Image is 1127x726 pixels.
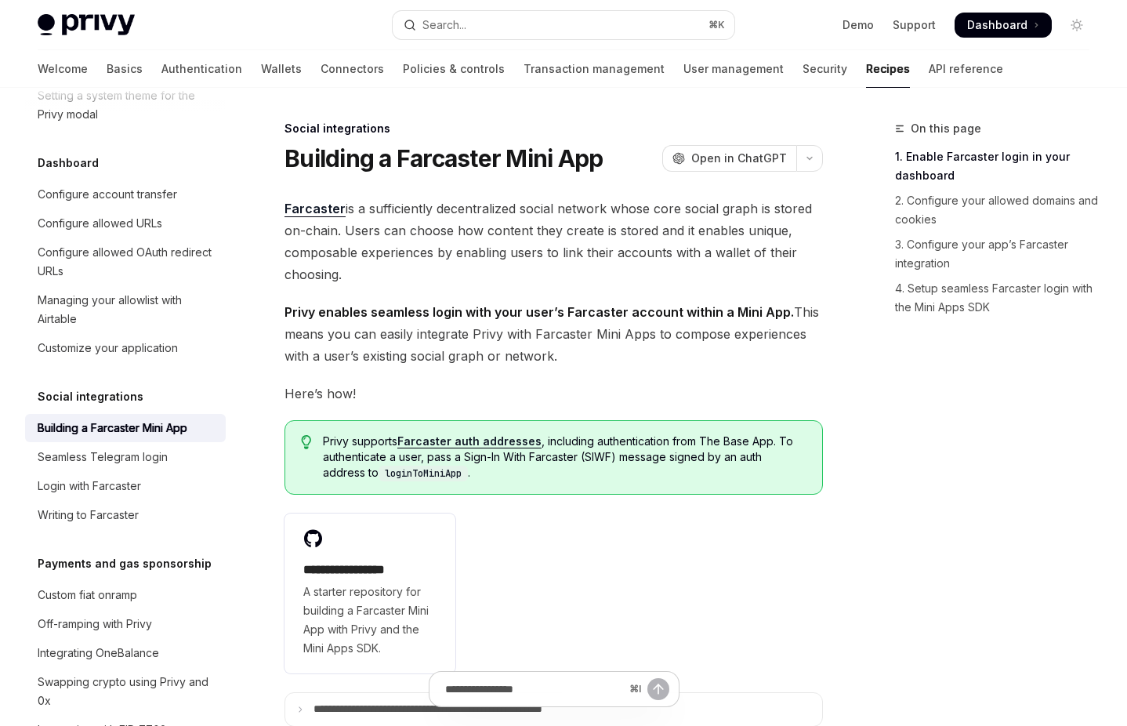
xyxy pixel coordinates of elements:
div: Managing your allowlist with Airtable [38,291,216,329]
span: A starter repository for building a Farcaster Mini App with Privy and the Mini Apps SDK. [303,583,437,658]
strong: Privy enables seamless login with your user’s Farcaster account within a Mini App. [284,304,794,320]
div: Configure allowed OAuth redirect URLs [38,243,216,281]
a: Seamless Telegram login [25,443,226,471]
div: Integrating OneBalance [38,644,159,662]
div: Seamless Telegram login [38,448,168,466]
a: 2. Configure your allowed domains and cookies [895,188,1102,232]
h1: Building a Farcaster Mini App [284,144,603,172]
span: Privy supports , including authentication from The Base App. To authenticate a user, pass a Sign-... [323,434,806,481]
a: Farcaster auth addresses [397,434,542,448]
a: Customize your application [25,334,226,362]
a: Recipes [866,50,910,88]
svg: Tip [301,435,312,449]
a: 3. Configure your app’s Farcaster integration [895,232,1102,276]
a: Authentication [161,50,242,88]
div: Search... [422,16,466,34]
a: Connectors [321,50,384,88]
a: Basics [107,50,143,88]
a: Security [803,50,847,88]
a: 4. Setup seamless Farcaster login with the Mini Apps SDK [895,276,1102,320]
a: Off-ramping with Privy [25,610,226,638]
a: Building a Farcaster Mini App [25,414,226,442]
button: Send message [647,678,669,700]
a: Transaction management [524,50,665,88]
a: Welcome [38,50,88,88]
a: API reference [929,50,1003,88]
a: Writing to Farcaster [25,501,226,529]
a: **** **** **** **A starter repository for building a Farcaster Mini App with Privy and the Mini A... [284,514,455,673]
a: Configure account transfer [25,180,226,209]
h5: Payments and gas sponsorship [38,554,212,573]
div: Building a Farcaster Mini App [38,419,187,437]
a: Configure allowed URLs [25,209,226,238]
a: 1. Enable Farcaster login in your dashboard [895,144,1102,188]
code: loginToMiniApp [379,466,468,481]
input: Ask a question... [445,672,623,706]
a: Custom fiat onramp [25,581,226,609]
button: Toggle dark mode [1064,13,1089,38]
a: Demo [843,17,874,33]
a: Policies & controls [403,50,505,88]
span: Dashboard [967,17,1027,33]
div: Customize your application [38,339,178,358]
span: This means you can easily integrate Privy with Farcaster Mini Apps to compose experiences with a ... [284,301,823,367]
h5: Dashboard [38,154,99,172]
div: Custom fiat onramp [38,586,137,604]
div: Writing to Farcaster [38,506,139,525]
img: light logo [38,14,135,36]
span: Open in ChatGPT [691,151,787,166]
strong: Farcaster [284,201,346,216]
button: Open search [393,11,735,39]
div: Off-ramping with Privy [38,615,152,633]
span: Here’s how! [284,383,823,405]
a: Swapping crypto using Privy and 0x [25,668,226,715]
button: Open in ChatGPT [662,145,796,172]
div: Login with Farcaster [38,477,141,495]
a: Integrating OneBalance [25,639,226,667]
a: Configure allowed OAuth redirect URLs [25,238,226,285]
h5: Social integrations [38,387,143,406]
a: User management [683,50,784,88]
a: Farcaster [284,201,346,217]
div: Swapping crypto using Privy and 0x [38,673,216,710]
span: is a sufficiently decentralized social network whose core social graph is stored on-chain. Users ... [284,198,823,285]
a: Support [893,17,936,33]
div: Configure account transfer [38,185,177,204]
div: Social integrations [284,121,823,136]
div: Configure allowed URLs [38,214,162,233]
a: Login with Farcaster [25,472,226,500]
span: ⌘ K [708,19,725,31]
a: Managing your allowlist with Airtable [25,286,226,333]
a: Wallets [261,50,302,88]
span: On this page [911,119,981,138]
a: Dashboard [955,13,1052,38]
